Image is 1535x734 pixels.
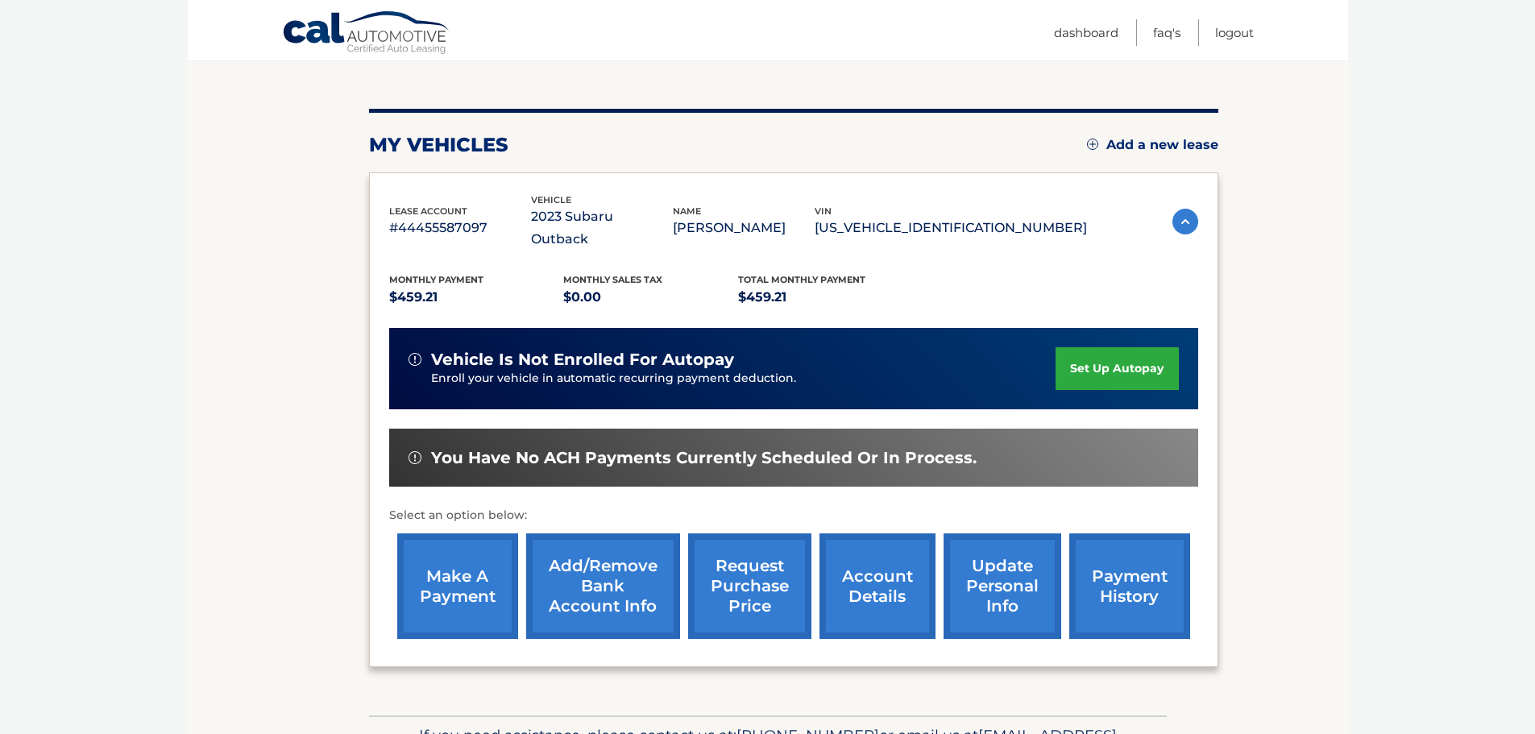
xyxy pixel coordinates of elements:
[1153,19,1180,46] a: FAQ's
[409,451,421,464] img: alert-white.svg
[409,353,421,366] img: alert-white.svg
[673,217,815,239] p: [PERSON_NAME]
[431,370,1056,388] p: Enroll your vehicle in automatic recurring payment deduction.
[369,133,508,157] h2: my vehicles
[431,448,977,468] span: You have no ACH payments currently scheduled or in process.
[389,274,483,285] span: Monthly Payment
[1087,137,1218,153] a: Add a new lease
[389,217,531,239] p: #44455587097
[563,286,738,309] p: $0.00
[673,205,701,217] span: name
[1215,19,1254,46] a: Logout
[389,506,1198,525] p: Select an option below:
[1056,347,1178,390] a: set up autopay
[1172,209,1198,234] img: accordion-active.svg
[738,274,865,285] span: Total Monthly Payment
[397,533,518,639] a: make a payment
[531,194,571,205] span: vehicle
[531,205,673,251] p: 2023 Subaru Outback
[563,274,662,285] span: Monthly sales Tax
[738,286,913,309] p: $459.21
[688,533,811,639] a: request purchase price
[526,533,680,639] a: Add/Remove bank account info
[1087,139,1098,150] img: add.svg
[1069,533,1190,639] a: payment history
[1054,19,1118,46] a: Dashboard
[431,350,734,370] span: vehicle is not enrolled for autopay
[815,205,832,217] span: vin
[815,217,1087,239] p: [US_VEHICLE_IDENTIFICATION_NUMBER]
[389,286,564,309] p: $459.21
[944,533,1061,639] a: update personal info
[819,533,936,639] a: account details
[282,10,451,57] a: Cal Automotive
[389,205,467,217] span: lease account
